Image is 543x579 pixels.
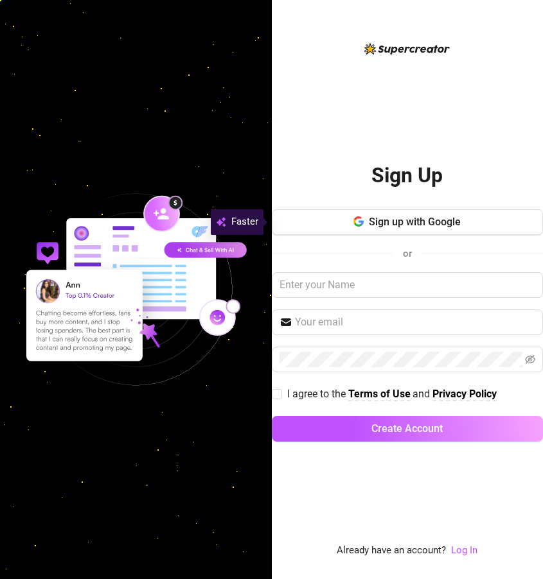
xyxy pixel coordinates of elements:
span: Already have an account? [337,543,446,558]
a: Log In [451,544,477,556]
span: Sign up with Google [369,216,461,228]
a: Log In [451,543,477,558]
img: logo-BBDzfeDw.svg [364,43,450,55]
a: Terms of Use [348,388,411,401]
h2: Sign Up [371,162,443,189]
input: Your email [295,315,536,330]
span: or [403,248,412,259]
span: I agree to the [287,388,348,400]
a: Privacy Policy [432,388,497,401]
span: Faster [231,214,258,230]
span: eye-invisible [525,354,535,365]
strong: Terms of Use [348,388,411,400]
strong: Privacy Policy [432,388,497,400]
span: Create Account [371,422,443,435]
img: svg%3e [216,214,226,230]
span: and [413,388,432,400]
